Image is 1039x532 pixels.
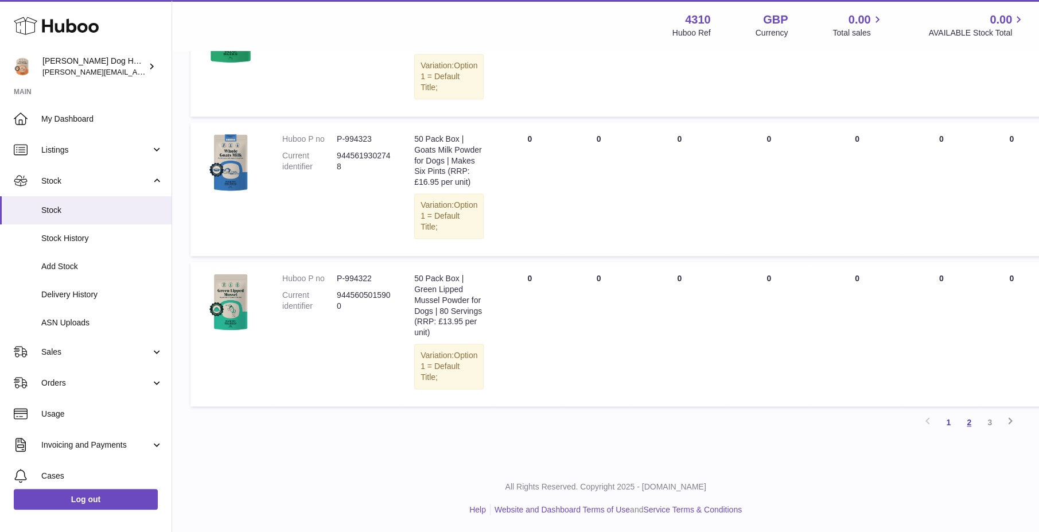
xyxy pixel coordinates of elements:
span: Option 1 = Default Title; [421,200,477,231]
dd: P-994322 [337,273,391,284]
img: product image [202,134,259,191]
td: 0 [902,262,980,406]
p: All Rights Reserved. Copyright 2025 - [DOMAIN_NAME] [181,481,1030,492]
div: [PERSON_NAME] Dog House [42,56,146,77]
td: 0 [726,262,812,406]
a: 3 [979,412,1000,433]
dt: Current identifier [282,290,337,312]
span: AVAILABLE Stock Total [928,28,1025,38]
td: 0 [564,262,633,406]
a: 1 [938,412,959,433]
span: Delivery History [41,289,163,300]
span: Usage [41,409,163,420]
img: toby@hackneydoghouse.com [14,58,31,75]
span: Cases [41,471,163,481]
span: 0.00 [990,12,1012,28]
dt: Current identifier [282,150,337,172]
div: Huboo Ref [672,28,711,38]
div: Variation: [414,193,484,239]
div: Variation: [414,344,484,389]
span: My Dashboard [41,114,163,125]
span: Listings [41,145,151,156]
dd: 9445619302748 [337,150,391,172]
li: and [491,504,742,515]
span: Orders [41,378,151,389]
a: Website and Dashboard Terms of Use [495,504,630,514]
strong: GBP [763,12,788,28]
span: Stock [41,176,151,187]
a: Help [469,504,486,514]
span: 0 [855,274,859,283]
div: 50 Pack Box | Green Lipped Mussel Powder for Dogs | 80 Servings (RRP: £13.95 per unit) [414,273,484,338]
a: 0.00 AVAILABLE Stock Total [928,12,1025,38]
span: Option 1 = Default Title; [421,61,477,92]
dt: Huboo P no [282,134,337,145]
dd: 9445605015900 [337,290,391,312]
td: 0 [564,122,633,256]
span: Stock [41,205,163,216]
div: Variation: [414,54,484,99]
span: Stock History [41,233,163,244]
span: Sales [41,347,151,358]
dt: Huboo P no [282,273,337,284]
span: [PERSON_NAME][EMAIL_ADDRESS][DOMAIN_NAME] [42,67,230,76]
strong: 4310 [685,12,711,28]
dd: P-994323 [337,134,391,145]
div: 50 Pack Box | Goats Milk Powder for Dogs | Makes Six Pints (RRP: £16.95 per unit) [414,134,484,188]
td: 0 [633,122,726,256]
span: Total sales [832,28,884,38]
td: 0 [726,122,812,256]
span: ASN Uploads [41,317,163,328]
a: Log out [14,489,158,510]
span: Add Stock [41,261,163,272]
span: 0.00 [849,12,871,28]
span: Invoicing and Payments [41,440,151,451]
td: 0 [902,122,980,256]
a: 0.00 Total sales [832,12,884,38]
td: 0 [495,122,564,256]
a: Service Terms & Conditions [643,504,742,514]
a: 2 [959,412,979,433]
td: 0 [495,262,564,406]
span: 0 [855,134,859,143]
span: Option 1 = Default Title; [421,351,477,382]
img: product image [202,273,259,331]
td: 0 [633,262,726,406]
div: Currency [756,28,788,38]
